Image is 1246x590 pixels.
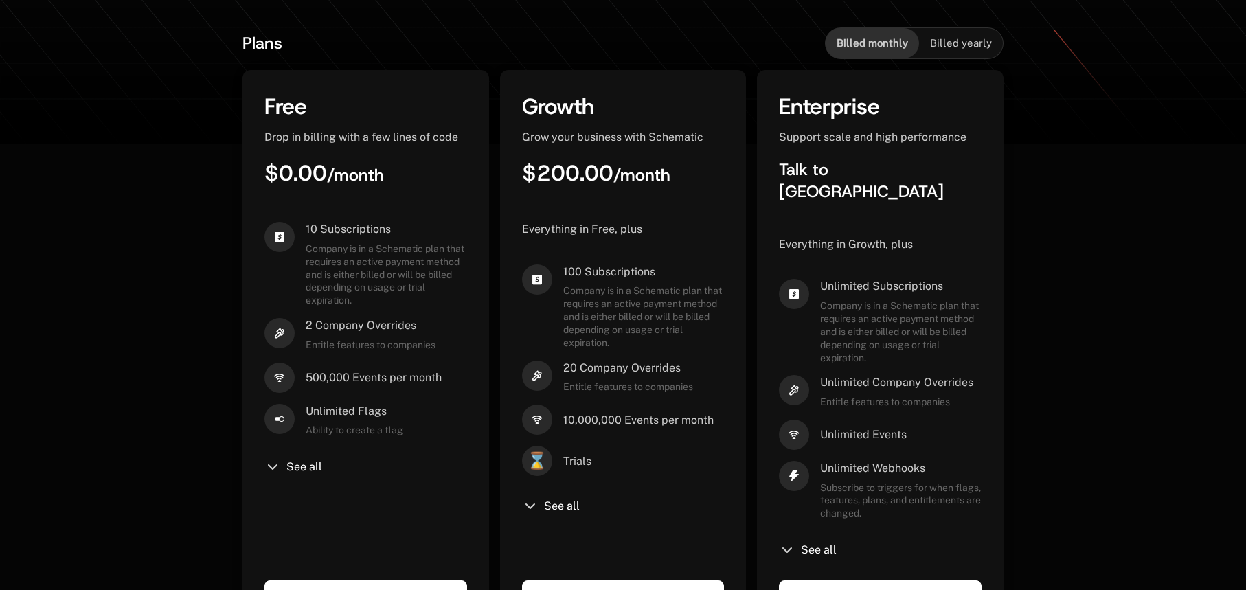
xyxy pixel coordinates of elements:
[522,405,552,435] i: signal
[820,375,973,390] span: Unlimited Company Overrides
[264,363,295,393] i: signal
[801,545,837,556] span: See all
[264,92,307,121] span: Free
[544,501,580,512] span: See all
[779,92,880,121] span: Enterprise
[820,299,982,364] span: Company is in a Schematic plan that requires an active payment method and is either billed or wil...
[820,461,982,476] span: Unlimited Webhooks
[613,164,670,186] sub: / month
[779,542,795,558] i: chevron-down
[779,238,913,251] span: Everything in Growth, plus
[563,413,714,428] span: 10,000,000 Events per month
[779,375,809,405] i: hammer
[779,461,809,491] i: thunder
[306,404,403,419] span: Unlimited Flags
[563,264,725,280] span: 100 Subscriptions
[563,454,591,469] span: Trials
[306,339,435,352] span: Entitle features to companies
[327,164,384,186] sub: / month
[306,242,467,307] span: Company is in a Schematic plan that requires an active payment method and is either billed or wil...
[286,462,322,473] span: See all
[820,279,982,294] span: Unlimited Subscriptions
[522,264,552,295] i: cashapp
[522,92,594,121] span: Growth
[264,318,295,348] i: hammer
[306,222,467,237] span: 10 Subscriptions
[264,222,295,252] i: cashapp
[563,284,725,349] span: Company is in a Schematic plan that requires an active payment method and is either billed or wil...
[522,498,539,514] i: chevron-down
[779,420,809,450] i: signal
[563,381,693,394] span: Entitle features to companies
[522,159,670,188] span: $200.00
[522,131,703,144] span: Grow your business with Schematic
[306,318,435,333] span: 2 Company Overrides
[522,361,552,391] i: hammer
[820,481,982,521] span: Subscribe to triggers for when flags, features, plans, and entitlements are changed.
[779,159,944,203] span: Talk to [GEOGRAPHIC_DATA]
[779,131,966,144] span: Support scale and high performance
[306,370,442,385] span: 500,000 Events per month
[820,396,973,409] span: Entitle features to companies
[522,446,552,476] span: ⌛
[820,427,907,442] span: Unlimited Events
[264,131,458,144] span: Drop in billing with a few lines of code
[264,404,295,434] i: boolean-on
[264,459,281,475] i: chevron-down
[563,361,693,376] span: 20 Company Overrides
[779,279,809,309] i: cashapp
[930,36,992,50] span: Billed yearly
[306,424,403,437] span: Ability to create a flag
[837,36,908,50] span: Billed monthly
[522,223,642,236] span: Everything in Free, plus
[264,159,384,188] span: $0.00
[242,32,282,54] span: Plans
